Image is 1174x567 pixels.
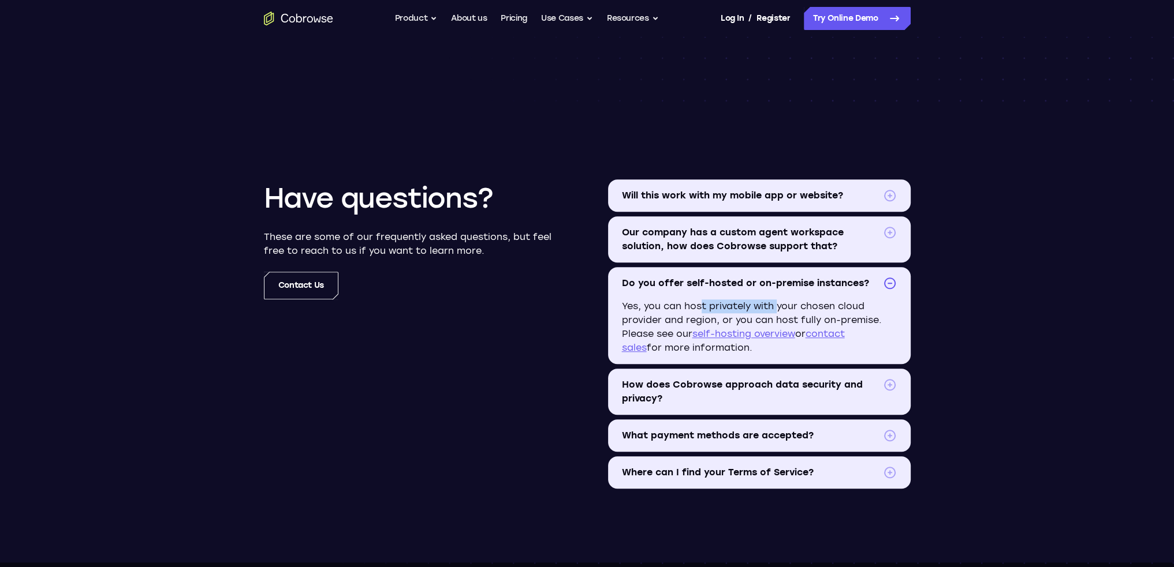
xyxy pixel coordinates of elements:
button: Resources [607,7,659,30]
button: Product [395,7,438,30]
span: Where can I find your Terms of Service? [622,465,878,479]
summary: Will this work with my mobile app or website? [608,179,911,212]
span: How does Cobrowse approach data security and privacy? [622,378,878,405]
span: Do you offer self-hosted or on-premise instances? [622,276,878,290]
summary: Where can I find your Terms of Service? [608,456,911,489]
summary: Do you offer self-hosted or on-premise instances? [608,267,911,299]
summary: How does Cobrowse approach data security and privacy? [608,369,911,415]
a: Log In [721,7,744,30]
p: Yes, you can host privately with your chosen cloud provider and region, or you can host fully on-... [608,299,911,364]
a: Pricing [501,7,527,30]
h2: Have questions? [264,179,493,216]
a: Try Online Demo [804,7,911,30]
a: About us [451,7,487,30]
a: self-hosting overview [692,328,795,339]
a: Go to the home page [264,12,333,25]
span: What payment methods are accepted? [622,429,878,442]
p: These are some of our frequently asked questions, but feel free to reach to us if you want to lea... [264,230,566,258]
a: Contact us [264,272,339,299]
span: Our company has a custom agent workspace solution, how does Cobrowse support that? [622,226,878,253]
summary: What payment methods are accepted? [608,419,911,452]
summary: Our company has a custom agent workspace solution, how does Cobrowse support that? [608,216,911,262]
button: Use Cases [541,7,593,30]
span: Will this work with my mobile app or website? [622,189,878,202]
a: Register [756,7,790,30]
span: / [748,12,752,25]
